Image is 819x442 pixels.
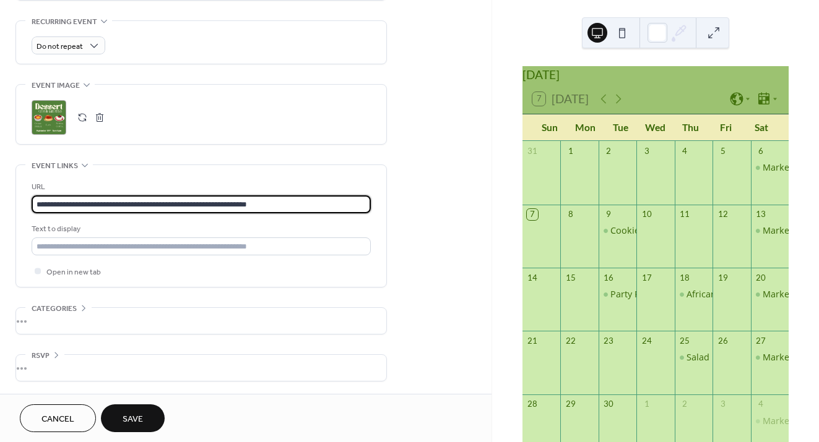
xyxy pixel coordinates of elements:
[565,145,576,156] div: 1
[687,351,748,363] div: Salad Dressing
[603,209,614,220] div: 9
[679,272,690,283] div: 18
[32,181,368,193] div: URL
[717,145,728,156] div: 5
[763,161,792,174] div: Market
[603,114,638,141] div: Tue
[641,145,652,156] div: 3
[610,224,712,237] div: Cookie Decorating Class
[599,224,636,237] div: Cookie Decorating Class
[675,351,713,363] div: Salad Dressing
[32,349,50,362] span: RSVP
[32,15,97,28] span: Recurring event
[641,336,652,347] div: 24
[755,272,766,283] div: 20
[641,272,652,283] div: 17
[610,288,762,300] div: Party Prep: Hors D'oeuvres & Drinks
[717,336,728,347] div: 26
[755,209,766,220] div: 13
[751,415,789,427] div: Market
[101,404,165,432] button: Save
[603,399,614,410] div: 30
[641,399,652,410] div: 1
[599,288,636,300] div: Party Prep: Hors D'oeuvres & Drinks
[16,308,386,334] div: •••
[16,355,386,381] div: •••
[751,224,789,237] div: Market
[755,145,766,156] div: 6
[603,145,614,156] div: 2
[32,100,66,135] div: ;
[673,114,708,141] div: Thu
[527,336,538,347] div: 21
[532,114,568,141] div: Sun
[32,159,78,172] span: Event links
[679,209,690,220] div: 11
[679,336,690,347] div: 25
[743,114,779,141] div: Sat
[565,209,576,220] div: 8
[763,224,792,237] div: Market
[32,223,368,236] div: Text to display
[755,399,766,410] div: 4
[679,399,690,410] div: 2
[717,272,728,283] div: 19
[717,399,728,410] div: 3
[123,413,143,426] span: Save
[41,413,74,426] span: Cancel
[32,79,80,92] span: Event image
[568,114,603,141] div: Mon
[603,272,614,283] div: 16
[522,66,789,84] div: [DATE]
[675,288,713,300] div: African Cuisine Class
[565,272,576,283] div: 15
[527,399,538,410] div: 28
[717,209,728,220] div: 12
[565,336,576,347] div: 22
[751,351,789,363] div: Market
[679,145,690,156] div: 4
[603,336,614,347] div: 23
[751,161,789,174] div: Market
[708,114,743,141] div: Fri
[641,209,652,220] div: 10
[20,404,96,432] button: Cancel
[565,399,576,410] div: 29
[32,302,77,315] span: Categories
[763,351,792,363] div: Market
[527,209,538,220] div: 7
[527,145,538,156] div: 31
[755,336,766,347] div: 27
[527,272,538,283] div: 14
[638,114,673,141] div: Wed
[751,288,789,300] div: Market
[46,266,101,279] span: Open in new tab
[763,415,792,427] div: Market
[763,288,792,300] div: Market
[37,40,83,54] span: Do not repeat
[687,288,774,300] div: African Cuisine Class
